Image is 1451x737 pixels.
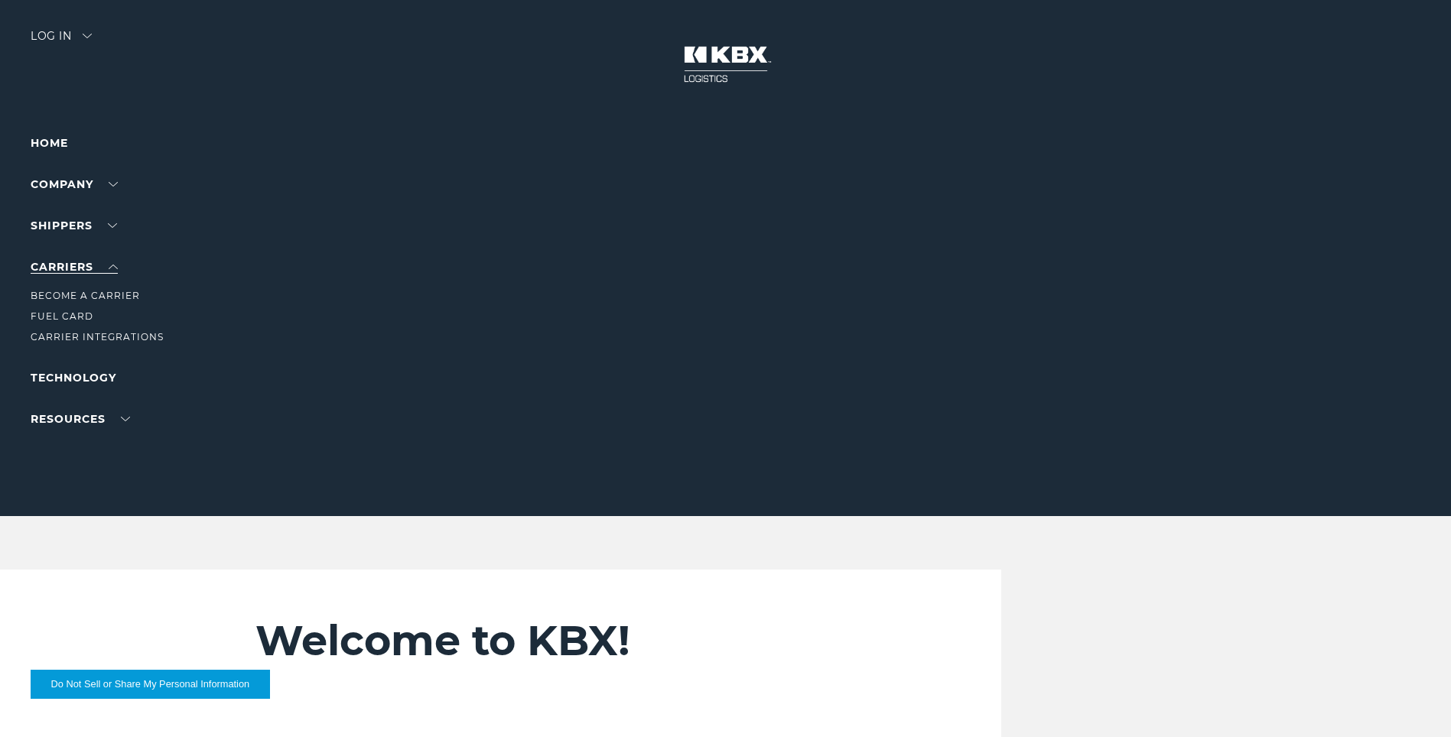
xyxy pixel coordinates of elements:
[669,31,783,98] img: kbx logo
[31,371,116,385] a: Technology
[255,615,909,666] h2: Welcome to KBX!
[31,260,118,274] a: Carriers
[31,412,130,426] a: RESOURCES
[31,136,68,150] a: Home
[31,310,93,322] a: Fuel Card
[31,331,164,343] a: Carrier Integrations
[31,670,270,699] button: Do Not Sell or Share My Personal Information
[83,34,92,38] img: arrow
[31,290,140,301] a: Become a Carrier
[31,31,92,53] div: Log in
[31,219,117,232] a: SHIPPERS
[31,177,118,191] a: Company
